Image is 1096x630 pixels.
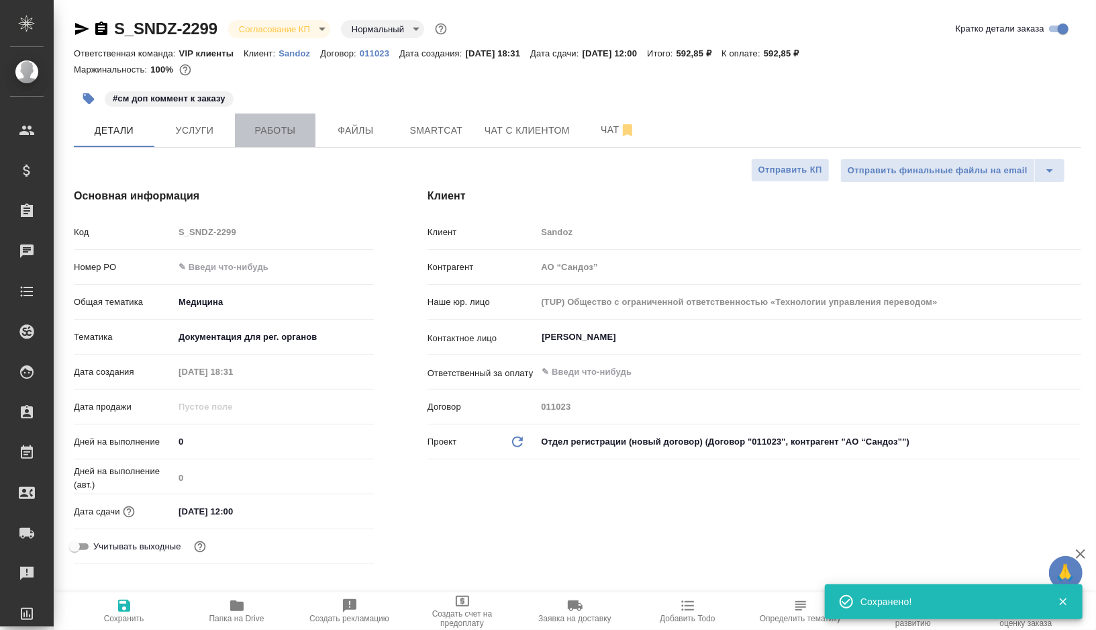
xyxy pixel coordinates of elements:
[540,364,1032,380] input: ✎ Введи что-нибудь
[840,159,1065,183] div: split button
[536,397,1081,416] input: Пустое поле
[466,48,531,58] p: [DATE] 18:31
[536,431,1081,453] div: Отдел регистрации (новый договор) (Договор "011023", контрагент "АО “Сандоз”")
[74,84,103,114] button: Добавить тэг
[150,64,177,75] p: 100%
[93,21,109,37] button: Скопировать ссылку
[432,20,450,38] button: Доп статусы указывают на важность/срочность заказа
[243,122,307,139] span: Работы
[244,48,279,58] p: Клиент:
[74,465,174,492] p: Дней на выполнение (авт.)
[647,48,676,58] p: Итого:
[399,48,465,58] p: Дата создания:
[583,48,648,58] p: [DATE] 12:00
[1054,559,1077,587] span: 🙏
[68,592,181,630] button: Сохранить
[174,362,291,381] input: Пустое поле
[120,503,138,521] button: Если добавить услуги и заполнить их объемом, то дата рассчитается автоматически
[428,296,536,309] p: Наше юр. лицо
[348,24,408,35] button: Нормальный
[181,592,293,630] button: Папка на Drive
[536,222,1081,242] input: Пустое поле
[586,122,650,138] span: Чат
[758,163,822,178] span: Отправить КП
[174,468,374,488] input: Пустое поле
[360,48,399,58] p: 011023
[956,22,1044,36] span: Кратко детали заказа
[840,159,1035,183] button: Отправить финальные файлы на email
[428,435,457,449] p: Проект
[177,61,194,79] button: 0.00 RUB;
[414,609,511,628] span: Создать счет на предоплату
[406,592,519,630] button: Создать счет на предоплату
[114,19,217,38] a: S_SNDZ-2299
[536,292,1081,312] input: Пустое поле
[162,122,227,139] span: Услуги
[751,159,830,182] button: Отправить КП
[104,614,144,623] span: Сохранить
[323,122,388,139] span: Файлы
[293,592,406,630] button: Создать рекламацию
[485,122,570,139] span: Чат с клиентом
[74,296,174,309] p: Общая тематика
[74,435,174,449] p: Дней на выполнение
[235,24,314,35] button: Согласование КП
[404,122,468,139] span: Smartcat
[519,592,632,630] button: Заявка на доставку
[764,48,809,58] p: 592,85 ₽
[74,330,174,344] p: Тематика
[174,222,374,242] input: Пустое поле
[1074,371,1077,373] button: Open
[228,20,330,38] div: Согласование КП
[428,367,536,380] p: Ответственный за оплату
[103,92,235,103] span: см доп коммент к заказу
[279,47,320,58] a: Sandoz
[848,163,1028,179] span: Отправить финальные файлы на email
[74,261,174,274] p: Номер PO
[530,48,582,58] p: Дата сдачи:
[74,188,374,204] h4: Основная информация
[341,20,424,38] div: Согласование КП
[320,48,360,58] p: Договор:
[428,188,1081,204] h4: Клиент
[74,400,174,414] p: Дата продажи
[174,502,291,521] input: ✎ Введи что-нибудь
[1049,556,1083,590] button: 🙏
[174,326,374,349] div: Документация для рег. органов
[677,48,722,58] p: 592,85 ₽
[360,47,399,58] a: 011023
[538,614,611,623] span: Заявка на доставку
[113,92,226,105] p: #см доп коммент к заказу
[174,397,291,416] input: Пустое поле
[632,592,744,630] button: Добавить Todo
[744,592,857,630] button: Определить тематику
[174,291,374,314] div: Медицина
[428,226,536,239] p: Клиент
[179,48,244,58] p: VIP клиенты
[74,21,90,37] button: Скопировать ссылку для ЯМессенджера
[74,48,179,58] p: Ответственная команда:
[82,122,146,139] span: Детали
[191,538,209,555] button: Выбери, если сб и вс нужно считать рабочими днями для выполнения заказа.
[74,64,150,75] p: Маржинальность:
[174,257,374,277] input: ✎ Введи что-нибудь
[93,540,181,553] span: Учитывать выходные
[74,505,120,519] p: Дата сдачи
[279,48,320,58] p: Sandoz
[660,614,715,623] span: Добавить Todo
[209,614,264,623] span: Папка на Drive
[428,261,536,274] p: Контрагент
[309,614,389,623] span: Создать рекламацию
[428,400,536,414] p: Договор
[860,595,1038,609] div: Сохранено!
[74,226,174,239] p: Код
[1049,596,1077,608] button: Закрыть
[174,432,374,451] input: ✎ Введи что-нибудь
[428,332,536,345] p: Контактное лицо
[74,365,174,379] p: Дата создания
[760,614,841,623] span: Определить тематику
[721,48,764,58] p: К оплате:
[536,257,1081,277] input: Пустое поле
[1074,336,1077,339] button: Open
[619,122,636,138] svg: Отписаться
